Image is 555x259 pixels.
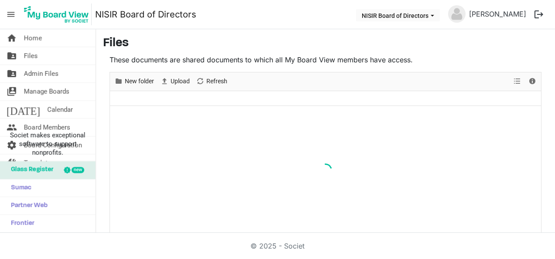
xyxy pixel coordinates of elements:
span: Manage Boards [24,83,69,100]
span: Files [24,47,38,65]
button: logout [530,5,548,24]
a: [PERSON_NAME] [466,5,530,23]
a: © 2025 - Societ [250,242,305,250]
img: no-profile-picture.svg [448,5,466,23]
span: people [7,119,17,136]
span: Societ makes exceptional software to support nonprofits. [4,131,92,157]
h3: Files [103,36,548,51]
img: My Board View Logo [21,3,92,25]
span: folder_shared [7,65,17,82]
span: Admin Files [24,65,58,82]
span: switch_account [7,83,17,100]
span: Calendar [47,101,73,118]
a: My Board View Logo [21,3,95,25]
span: Partner Web [7,197,48,215]
span: Sumac [7,179,31,197]
span: folder_shared [7,47,17,65]
button: NISIR Board of Directors dropdownbutton [356,9,440,21]
span: home [7,29,17,47]
a: NISIR Board of Directors [95,6,196,23]
span: Home [24,29,42,47]
div: new [72,167,84,173]
span: Board Members [24,119,70,136]
span: menu [3,6,19,23]
span: [DATE] [7,101,40,118]
p: These documents are shared documents to which all My Board View members have access. [110,55,541,65]
span: Frontier [7,215,34,232]
span: Glass Register [7,161,53,179]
